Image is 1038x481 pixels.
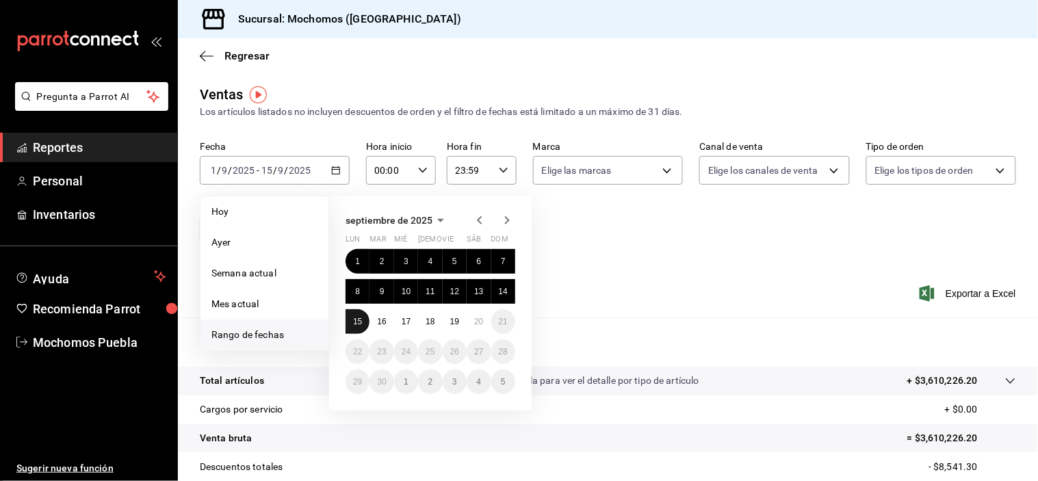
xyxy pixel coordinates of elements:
abbr: 4 de octubre de 2025 [476,377,481,387]
abbr: jueves [418,235,499,249]
abbr: 11 de septiembre de 2025 [426,287,434,296]
button: 27 de septiembre de 2025 [467,339,491,364]
button: 8 de septiembre de 2025 [346,279,369,304]
button: 23 de septiembre de 2025 [369,339,393,364]
label: Hora inicio [366,142,436,152]
span: Elige las marcas [542,164,612,177]
button: 5 de octubre de 2025 [491,369,515,394]
button: 2 de septiembre de 2025 [369,249,393,274]
img: Tooltip marker [250,86,267,103]
abbr: 6 de septiembre de 2025 [476,257,481,266]
input: -- [261,165,273,176]
p: + $3,610,226.20 [907,374,978,388]
button: 2 de octubre de 2025 [418,369,442,394]
label: Hora fin [447,142,517,152]
div: Ventas [200,84,244,105]
span: Hoy [211,205,317,219]
span: Inventarios [33,205,166,224]
abbr: 29 de septiembre de 2025 [353,377,362,387]
abbr: 24 de septiembre de 2025 [402,347,411,356]
span: / [217,165,221,176]
h3: Sucursal: Mochomos ([GEOGRAPHIC_DATA]) [227,11,461,27]
p: + $0.00 [945,402,1016,417]
span: Pregunta a Parrot AI [37,90,147,104]
abbr: 25 de septiembre de 2025 [426,347,434,356]
button: 7 de septiembre de 2025 [491,249,515,274]
button: 26 de septiembre de 2025 [443,339,467,364]
button: 11 de septiembre de 2025 [418,279,442,304]
button: 14 de septiembre de 2025 [491,279,515,304]
button: 16 de septiembre de 2025 [369,309,393,334]
button: 13 de septiembre de 2025 [467,279,491,304]
button: 24 de septiembre de 2025 [394,339,418,364]
abbr: 23 de septiembre de 2025 [377,347,386,356]
button: 17 de septiembre de 2025 [394,309,418,334]
button: 15 de septiembre de 2025 [346,309,369,334]
button: 3 de octubre de 2025 [443,369,467,394]
button: 4 de octubre de 2025 [467,369,491,394]
span: Regresar [224,49,270,62]
abbr: 17 de septiembre de 2025 [402,317,411,326]
abbr: 1 de septiembre de 2025 [355,257,360,266]
button: septiembre de 2025 [346,212,449,229]
label: Canal de venta [699,142,849,152]
span: / [273,165,277,176]
abbr: 7 de septiembre de 2025 [501,257,506,266]
button: Pregunta a Parrot AI [15,82,168,111]
abbr: 8 de septiembre de 2025 [355,287,360,296]
span: Recomienda Parrot [33,300,166,318]
abbr: 3 de octubre de 2025 [452,377,457,387]
button: 29 de septiembre de 2025 [346,369,369,394]
button: 19 de septiembre de 2025 [443,309,467,334]
span: / [228,165,232,176]
button: 28 de septiembre de 2025 [491,339,515,364]
abbr: 2 de septiembre de 2025 [380,257,385,266]
abbr: 20 de septiembre de 2025 [474,317,483,326]
button: Exportar a Excel [922,285,1016,302]
input: ---- [289,165,312,176]
label: Fecha [200,142,350,152]
abbr: 30 de septiembre de 2025 [377,377,386,387]
abbr: 19 de septiembre de 2025 [450,317,459,326]
span: Semana actual [211,266,317,281]
label: Tipo de orden [866,142,1016,152]
span: Elige los tipos de orden [875,164,974,177]
span: septiembre de 2025 [346,215,432,226]
span: Mochomos Puebla [33,333,166,352]
p: Descuentos totales [200,460,283,474]
abbr: sábado [467,235,481,249]
abbr: 27 de septiembre de 2025 [474,347,483,356]
input: -- [278,165,285,176]
button: 5 de septiembre de 2025 [443,249,467,274]
button: 1 de septiembre de 2025 [346,249,369,274]
abbr: domingo [491,235,508,249]
button: 3 de septiembre de 2025 [394,249,418,274]
span: Elige los canales de venta [708,164,818,177]
abbr: 3 de septiembre de 2025 [404,257,408,266]
abbr: 13 de septiembre de 2025 [474,287,483,296]
abbr: 1 de octubre de 2025 [404,377,408,387]
p: Venta bruta [200,431,252,445]
abbr: viernes [443,235,454,249]
span: Ayer [211,235,317,250]
p: Da clic en la fila para ver el detalle por tipo de artículo [472,374,699,388]
button: 18 de septiembre de 2025 [418,309,442,334]
abbr: 5 de septiembre de 2025 [452,257,457,266]
div: Los artículos listados no incluyen descuentos de orden y el filtro de fechas está limitado a un m... [200,105,1016,119]
abbr: 22 de septiembre de 2025 [353,347,362,356]
label: Marca [533,142,683,152]
abbr: 2 de octubre de 2025 [428,377,433,387]
abbr: 16 de septiembre de 2025 [377,317,386,326]
button: 4 de septiembre de 2025 [418,249,442,274]
p: - $8,541.30 [929,460,1016,474]
button: 12 de septiembre de 2025 [443,279,467,304]
button: 9 de septiembre de 2025 [369,279,393,304]
abbr: miércoles [394,235,407,249]
button: Regresar [200,49,270,62]
input: -- [221,165,228,176]
button: 10 de septiembre de 2025 [394,279,418,304]
span: Sugerir nueva función [16,461,166,476]
abbr: 5 de octubre de 2025 [501,377,506,387]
